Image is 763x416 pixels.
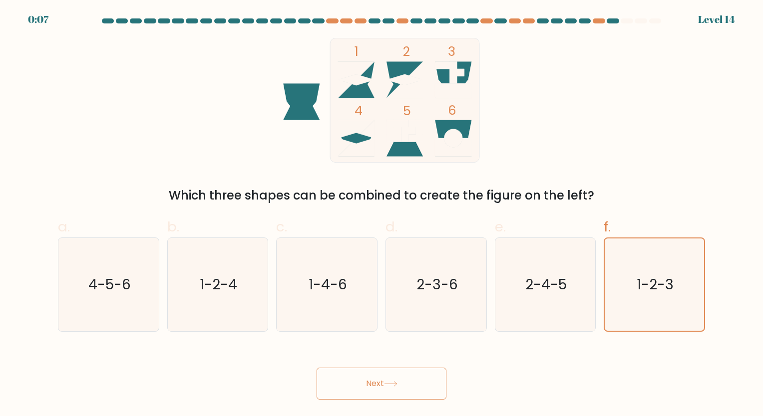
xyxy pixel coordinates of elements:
span: f. [604,217,611,236]
tspan: 3 [448,42,455,60]
tspan: 4 [355,101,363,119]
div: Level 14 [698,12,735,27]
tspan: 6 [448,101,456,119]
div: Which three shapes can be combined to create the figure on the left? [64,187,699,205]
text: 1-4-6 [309,275,347,294]
text: 2-3-6 [416,275,458,294]
text: 1-2-3 [637,275,674,294]
text: 4-5-6 [88,275,131,294]
span: b. [167,217,179,236]
span: c. [276,217,287,236]
button: Next [317,368,446,400]
tspan: 2 [403,42,410,60]
span: e. [495,217,506,236]
text: 2-4-5 [525,275,567,294]
span: a. [58,217,70,236]
tspan: 1 [355,42,359,60]
div: 0:07 [28,12,48,27]
tspan: 5 [403,102,411,120]
span: d. [385,217,397,236]
text: 1-2-4 [200,275,237,294]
